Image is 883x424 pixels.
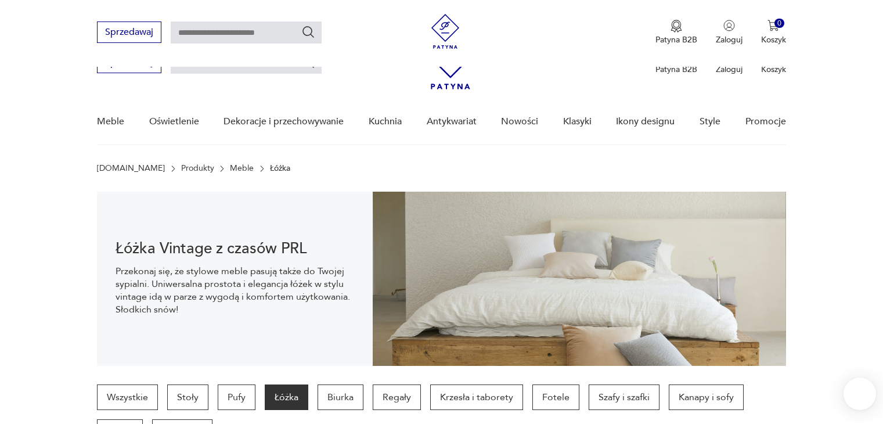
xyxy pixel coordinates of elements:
p: Koszyk [761,34,786,45]
a: Antykwariat [427,99,477,144]
a: Nowości [501,99,538,144]
button: 0Koszyk [761,20,786,45]
img: Ikona koszyka [767,20,779,31]
a: Ikony designu [616,99,675,144]
img: Patyna - sklep z meblami i dekoracjami vintage [428,14,463,49]
a: Fotele [532,385,579,410]
a: Produkty [181,164,214,173]
a: Biurka [318,385,363,410]
a: [DOMAIN_NAME] [97,164,165,173]
img: Ikonka użytkownika [723,20,735,31]
a: Krzesła i taborety [430,385,523,410]
a: Szafy i szafki [589,385,659,410]
a: Kanapy i sofy [669,385,744,410]
a: Kuchnia [369,99,402,144]
p: Patyna B2B [655,34,697,45]
p: Łóżka [270,164,290,173]
a: Pufy [218,385,255,410]
a: Oświetlenie [149,99,199,144]
img: 2ae03b4a53235da2107dc325ac1aff74.jpg [373,192,786,366]
p: Zaloguj [716,34,743,45]
h1: Łóżka Vintage z czasów PRL [116,242,354,256]
a: Wszystkie [97,385,158,410]
p: Koszyk [761,64,786,75]
p: Przekonaj się, że stylowe meble pasują także do Twojej sypialni. Uniwersalna prostota i elegancja... [116,265,354,316]
p: Patyna B2B [655,64,697,75]
img: Ikona medalu [671,20,682,33]
a: Meble [97,99,124,144]
iframe: Smartsupp widget button [844,378,876,410]
button: Szukaj [301,25,315,39]
div: 0 [774,19,784,28]
a: Sprzedawaj [97,29,161,37]
a: Regały [373,385,421,410]
a: Dekoracje i przechowywanie [224,99,344,144]
p: Zaloguj [716,64,743,75]
a: Ikona medaluPatyna B2B [655,20,697,45]
a: Stoły [167,385,208,410]
button: Zaloguj [716,20,743,45]
a: Promocje [745,99,786,144]
button: Patyna B2B [655,20,697,45]
a: Style [700,99,720,144]
a: Meble [230,164,254,173]
button: Sprzedawaj [97,21,161,43]
a: Klasyki [563,99,592,144]
a: Łóżka [265,385,308,410]
a: Sprzedawaj [97,59,161,67]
